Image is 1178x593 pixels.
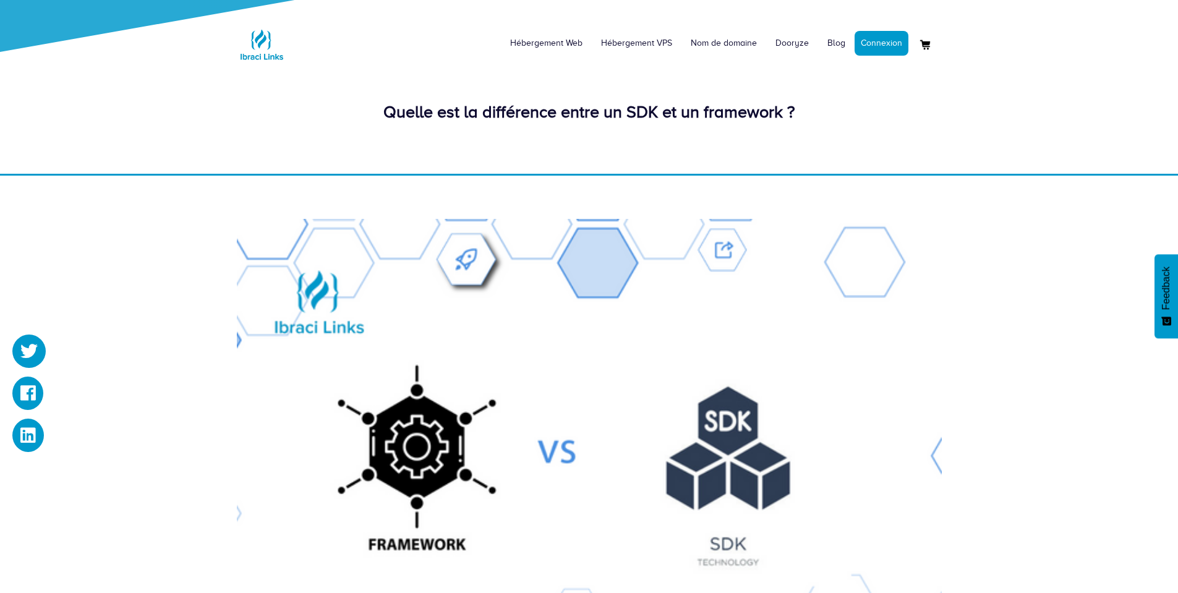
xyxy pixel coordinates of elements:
a: Nom de domaine [681,25,766,62]
span: Feedback [1161,267,1172,310]
a: Blog [818,25,855,62]
a: Hébergement Web [501,25,592,62]
div: Quelle est la différence entre un SDK et un framework ? [237,100,942,124]
img: Logo Ibraci Links [237,20,286,69]
button: Feedback - Afficher l’enquête [1155,254,1178,338]
a: Hébergement VPS [592,25,681,62]
a: Logo Ibraci Links [237,9,286,69]
a: Connexion [855,31,908,56]
a: Dooryze [766,25,818,62]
